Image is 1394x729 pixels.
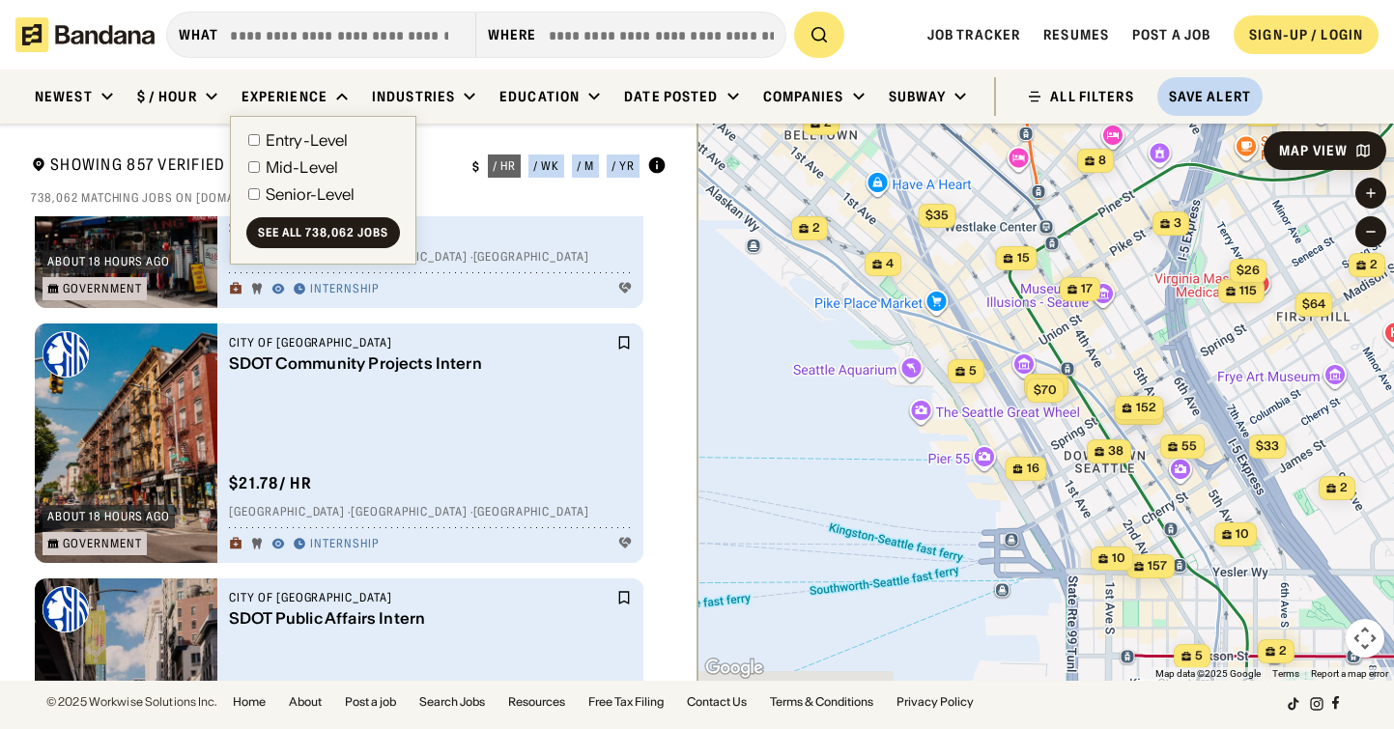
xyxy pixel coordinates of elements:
[886,256,894,272] span: 4
[63,538,142,549] div: Government
[1256,438,1279,453] span: $33
[1136,405,1156,421] span: 170
[1279,144,1348,157] div: Map View
[1174,215,1181,232] span: 3
[493,160,516,172] div: / hr
[289,696,322,708] a: About
[896,696,974,708] a: Privacy Policy
[1340,480,1348,496] span: 2
[63,283,142,294] div: Government
[1302,296,1325,311] span: $64
[1370,257,1378,273] span: 2
[1027,461,1039,477] span: 16
[763,88,844,105] div: Companies
[1112,550,1125,567] span: 10
[229,473,312,493] div: $ 21.78 / hr
[46,696,217,708] div: © 2025 Workwise Solutions Inc.
[1034,382,1057,397] span: $70
[1081,281,1093,297] span: 17
[35,88,93,105] div: Newest
[1050,90,1133,103] div: ALL FILTERS
[229,505,632,520] div: [GEOGRAPHIC_DATA] · [GEOGRAPHIC_DATA] · [GEOGRAPHIC_DATA]
[229,250,632,266] div: [GEOGRAPHIC_DATA] · [GEOGRAPHIC_DATA] · [GEOGRAPHIC_DATA]
[345,696,396,708] a: Post a job
[533,160,559,172] div: / wk
[612,160,635,172] div: / yr
[687,696,747,708] a: Contact Us
[1098,153,1106,169] span: 8
[31,190,667,206] div: 738,062 matching jobs on [DOMAIN_NAME]
[499,88,580,105] div: Education
[1136,400,1156,416] span: 152
[927,26,1020,43] a: Job Tracker
[1045,378,1061,394] span: 56
[229,609,612,628] div: SDOT Public Affairs Intern
[588,696,664,708] a: Free Tax Filing
[577,160,594,172] div: / m
[1155,668,1261,679] span: Map data ©2025 Google
[1239,283,1257,299] span: 115
[770,696,873,708] a: Terms & Conditions
[969,363,977,379] span: 5
[624,88,718,105] div: Date Posted
[812,220,820,237] span: 2
[266,186,356,202] div: Senior-Level
[310,282,379,297] div: Internship
[702,656,766,681] a: Open this area in Google Maps (opens a new window)
[137,88,197,105] div: $ / hour
[925,208,949,222] span: $35
[508,696,565,708] a: Resources
[233,696,266,708] a: Home
[824,115,832,131] span: 2
[242,88,327,105] div: Experience
[179,26,218,43] div: what
[1017,250,1030,266] span: 15
[1237,263,1260,277] span: $26
[47,511,170,522] div: about 18 hours ago
[1279,643,1287,659] span: 2
[258,227,388,238] div: See all 738,062 jobs
[1311,668,1388,679] a: Report a map error
[31,154,457,179] div: Showing 857 Verified Jobs
[229,335,612,350] div: City of [GEOGRAPHIC_DATA]
[1108,443,1124,460] span: 38
[43,586,89,632] img: City of Seattle logo
[1132,26,1210,43] a: Post a job
[266,132,349,148] div: Entry-Level
[31,216,667,681] div: grid
[419,696,485,708] a: Search Jobs
[488,26,537,43] div: Where
[266,159,338,175] div: Mid-Level
[47,256,170,267] div: about 18 hours ago
[229,354,612,373] div: SDOT Community Projects Intern
[1169,88,1251,105] div: Save Alert
[43,331,89,378] img: City of Seattle logo
[472,159,480,175] div: $
[889,88,947,105] div: Subway
[702,656,766,681] img: Google
[1346,619,1384,658] button: Map camera controls
[1181,438,1197,455] span: 55
[1236,526,1249,543] span: 10
[1249,26,1363,43] div: SIGN-UP / LOGIN
[1043,26,1109,43] a: Resumes
[372,88,455,105] div: Industries
[1195,648,1203,664] span: 5
[15,17,155,52] img: Bandana logotype
[229,590,612,605] div: City of [GEOGRAPHIC_DATA]
[1148,558,1167,575] span: 157
[310,537,379,552] div: Internship
[1272,668,1299,679] a: Terms (opens in new tab)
